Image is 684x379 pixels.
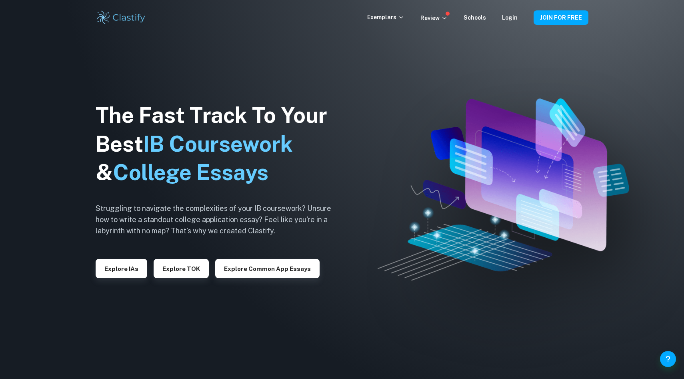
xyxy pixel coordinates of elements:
[96,265,147,272] a: Explore IAs
[96,259,147,278] button: Explore IAs
[367,13,404,22] p: Exemplars
[154,259,209,278] button: Explore TOK
[113,160,268,185] span: College Essays
[96,10,146,26] img: Clastify logo
[96,203,344,237] h6: Struggling to navigate the complexities of your IB coursework? Unsure how to write a standout col...
[660,351,676,367] button: Help and Feedback
[502,14,518,21] a: Login
[534,10,588,25] button: JOIN FOR FREE
[154,265,209,272] a: Explore TOK
[420,14,448,22] p: Review
[464,14,486,21] a: Schools
[215,265,320,272] a: Explore Common App essays
[378,98,629,281] img: Clastify hero
[143,131,293,156] span: IB Coursework
[96,101,344,187] h1: The Fast Track To Your Best &
[215,259,320,278] button: Explore Common App essays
